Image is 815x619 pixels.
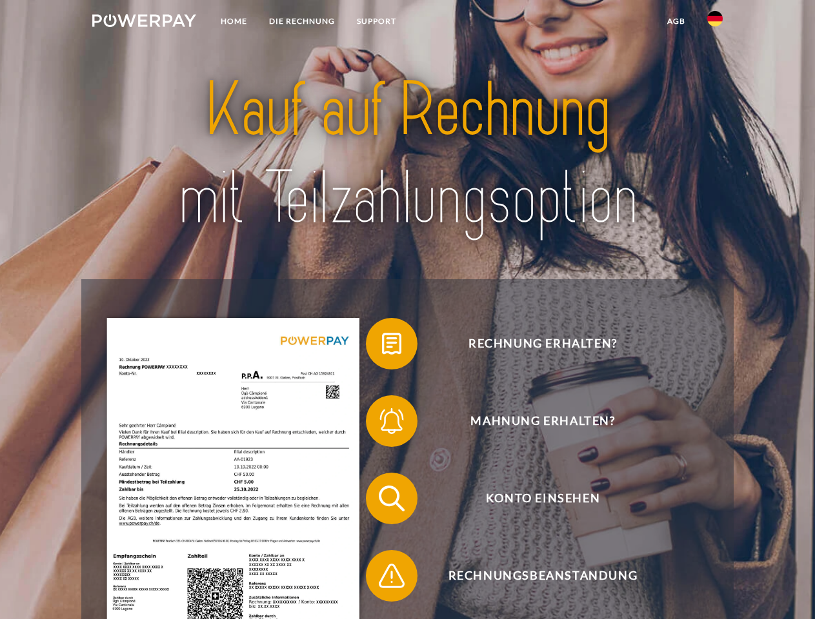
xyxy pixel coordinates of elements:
img: de [707,11,723,26]
a: DIE RECHNUNG [258,10,346,33]
a: agb [656,10,696,33]
img: title-powerpay_de.svg [123,62,692,247]
button: Mahnung erhalten? [366,395,701,447]
button: Konto einsehen [366,473,701,524]
button: Rechnungsbeanstandung [366,550,701,602]
img: qb_bell.svg [376,405,408,437]
span: Konto einsehen [385,473,701,524]
img: logo-powerpay-white.svg [92,14,196,27]
a: Home [210,10,258,33]
span: Rechnung erhalten? [385,318,701,369]
span: Mahnung erhalten? [385,395,701,447]
img: qb_bill.svg [376,328,408,360]
img: qb_warning.svg [376,560,408,592]
span: Rechnungsbeanstandung [385,550,701,602]
img: qb_search.svg [376,482,408,515]
a: SUPPORT [346,10,407,33]
button: Rechnung erhalten? [366,318,701,369]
